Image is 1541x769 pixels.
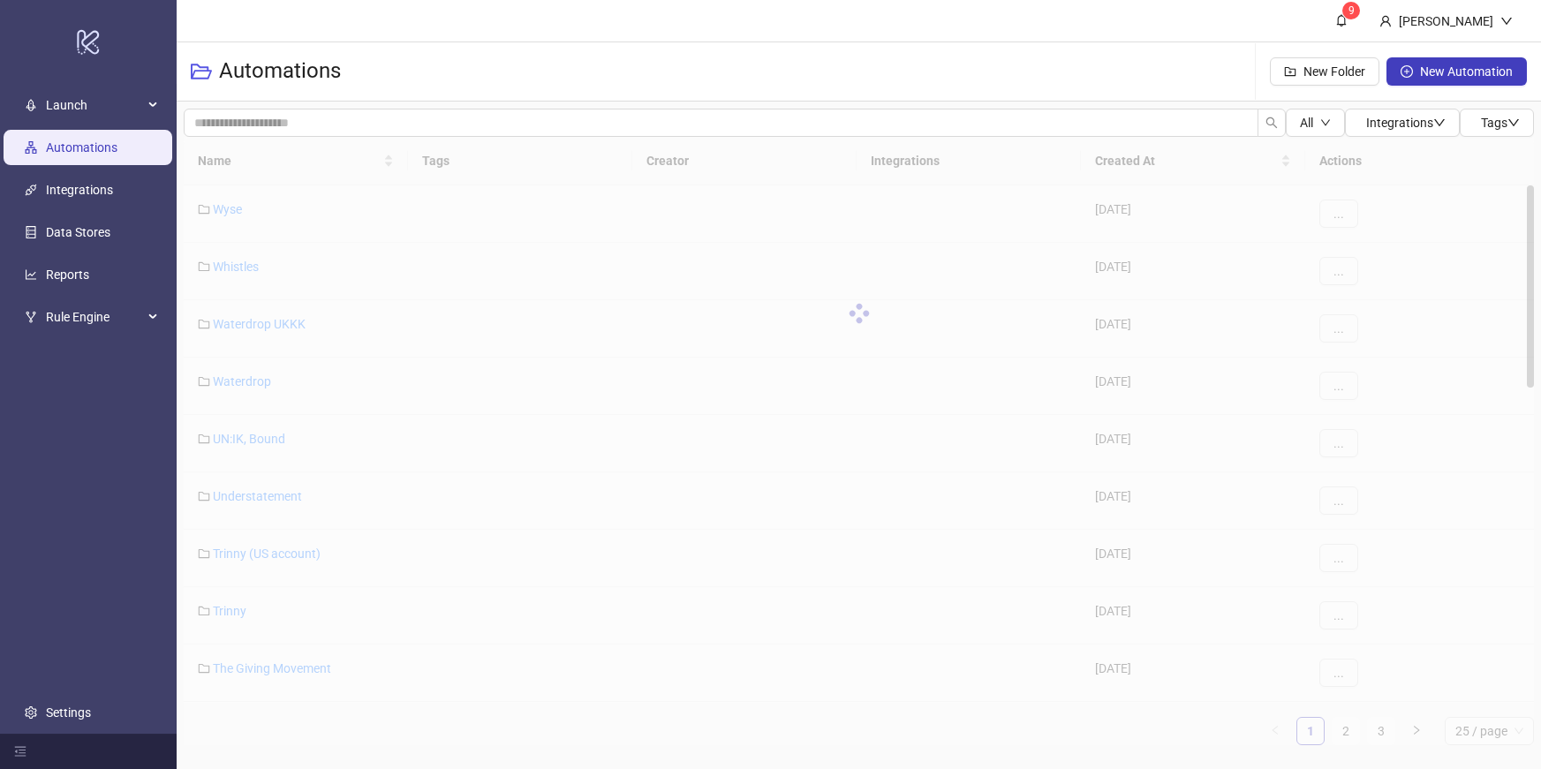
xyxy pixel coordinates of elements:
[1460,109,1534,137] button: Tagsdown
[1366,116,1446,130] span: Integrations
[1345,109,1460,137] button: Integrationsdown
[1303,64,1365,79] span: New Folder
[1401,65,1413,78] span: plus-circle
[219,57,341,86] h3: Automations
[1286,109,1345,137] button: Alldown
[46,87,143,123] span: Launch
[46,183,113,197] a: Integrations
[1433,117,1446,129] span: down
[1500,15,1513,27] span: down
[46,268,89,282] a: Reports
[1284,65,1296,78] span: folder-add
[46,705,91,720] a: Settings
[1342,2,1360,19] sup: 9
[1392,11,1500,31] div: [PERSON_NAME]
[191,61,212,82] span: folder-open
[14,745,26,758] span: menu-fold
[46,299,143,335] span: Rule Engine
[25,99,37,111] span: rocket
[1348,4,1355,17] span: 9
[1386,57,1527,86] button: New Automation
[46,225,110,239] a: Data Stores
[1379,15,1392,27] span: user
[1300,116,1313,130] span: All
[1265,117,1278,129] span: search
[1420,64,1513,79] span: New Automation
[46,140,117,155] a: Automations
[1335,14,1348,26] span: bell
[1320,117,1331,128] span: down
[25,311,37,323] span: fork
[1270,57,1379,86] button: New Folder
[1507,117,1520,129] span: down
[1481,116,1520,130] span: Tags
